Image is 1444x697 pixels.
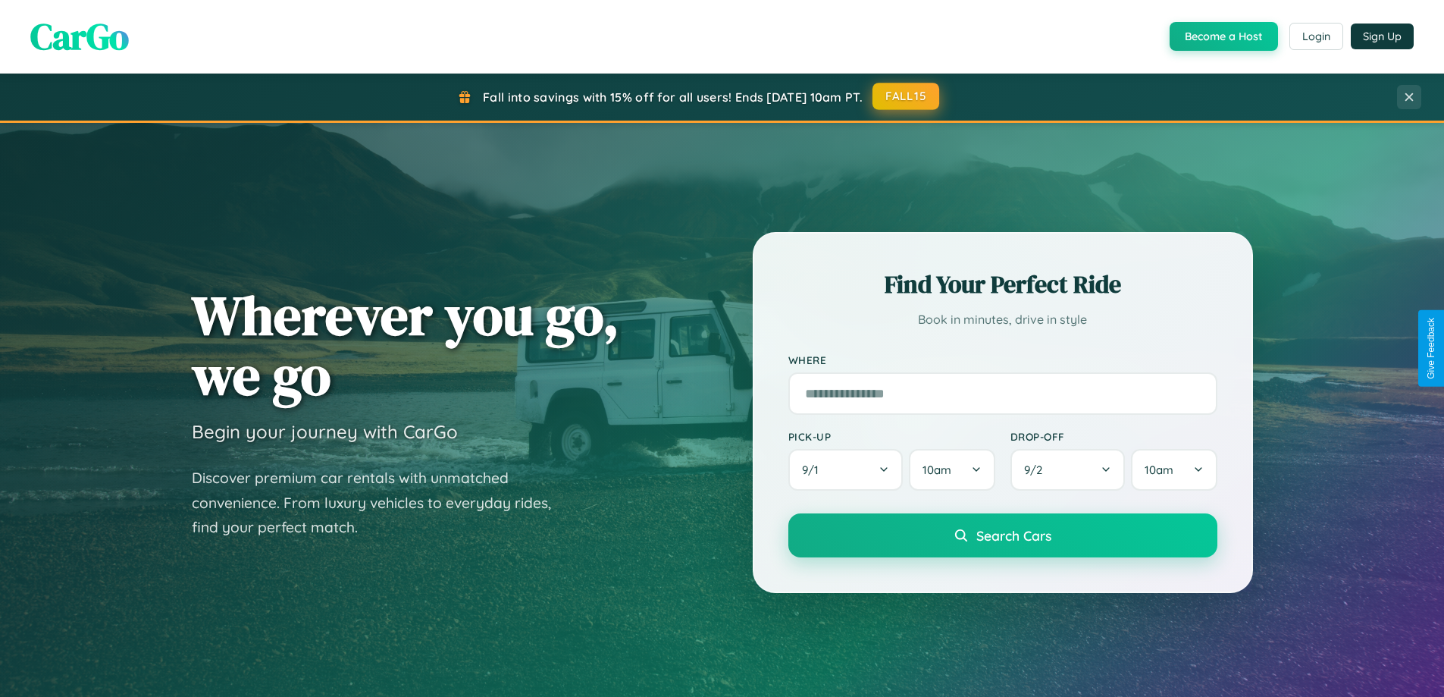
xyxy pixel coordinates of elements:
p: Book in minutes, drive in style [788,309,1217,331]
span: 10am [922,463,951,477]
label: Where [788,353,1217,366]
button: Sign Up [1351,24,1414,49]
button: 9/2 [1010,449,1126,491]
label: Drop-off [1010,430,1217,443]
label: Pick-up [788,430,995,443]
button: Login [1289,23,1343,50]
button: Search Cars [788,513,1217,557]
button: FALL15 [872,83,939,110]
button: 9/1 [788,449,904,491]
button: Become a Host [1170,22,1278,51]
span: 9 / 2 [1024,463,1050,477]
span: Search Cars [976,527,1051,544]
span: CarGo [30,11,129,61]
button: 10am [1131,449,1217,491]
h2: Find Your Perfect Ride [788,268,1217,301]
span: 9 / 1 [802,463,826,477]
span: 10am [1145,463,1173,477]
div: Give Feedback [1426,318,1436,379]
p: Discover premium car rentals with unmatched convenience. From luxury vehicles to everyday rides, ... [192,466,571,540]
h1: Wherever you go, we go [192,285,619,405]
span: Fall into savings with 15% off for all users! Ends [DATE] 10am PT. [483,89,863,105]
h3: Begin your journey with CarGo [192,420,458,443]
button: 10am [909,449,995,491]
